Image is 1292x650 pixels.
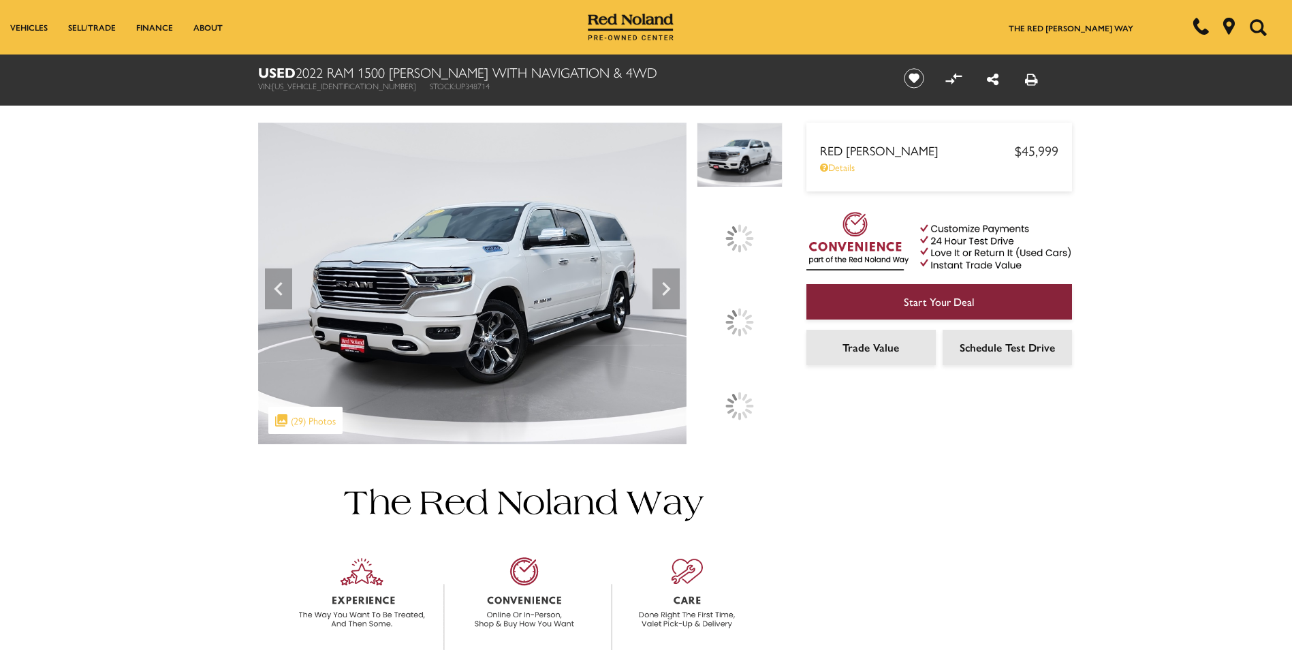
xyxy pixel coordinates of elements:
[899,67,929,89] button: Save vehicle
[258,80,272,92] span: VIN:
[1025,69,1038,89] a: Print this Used 2022 Ram 1500 Laramie Longhorn With Navigation & 4WD
[943,330,1072,365] a: Schedule Test Drive
[588,14,674,41] img: Red Noland Pre-Owned
[272,80,416,92] span: [US_VEHICLE_IDENTIFICATION_NUMBER]
[820,160,1058,174] a: Details
[258,62,296,82] strong: Used
[987,69,998,89] a: Share this Used 2022 Ram 1500 Laramie Longhorn With Navigation & 4WD
[588,18,674,32] a: Red Noland Pre-Owned
[1009,22,1133,34] a: The Red [PERSON_NAME] Way
[842,339,899,355] span: Trade Value
[268,407,343,434] div: (29) Photos
[697,123,783,187] img: Used 2022 Ivory White Tri-Coat Pearlcoat Ram Laramie Longhorn image 1
[820,142,1015,159] span: Red [PERSON_NAME]
[430,80,456,92] span: Stock:
[1015,140,1058,160] span: $45,999
[960,339,1055,355] span: Schedule Test Drive
[904,294,975,309] span: Start Your Deal
[258,123,687,444] img: Used 2022 Ivory White Tri-Coat Pearlcoat Ram Laramie Longhorn image 1
[943,68,964,89] button: Compare vehicle
[806,284,1072,320] a: Start Your Deal
[258,65,881,80] h1: 2022 Ram 1500 [PERSON_NAME] With Navigation & 4WD
[806,330,936,365] a: Trade Value
[820,140,1058,160] a: Red [PERSON_NAME] $45,999
[456,80,490,92] span: UP348714
[1244,1,1272,54] button: Open the search field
